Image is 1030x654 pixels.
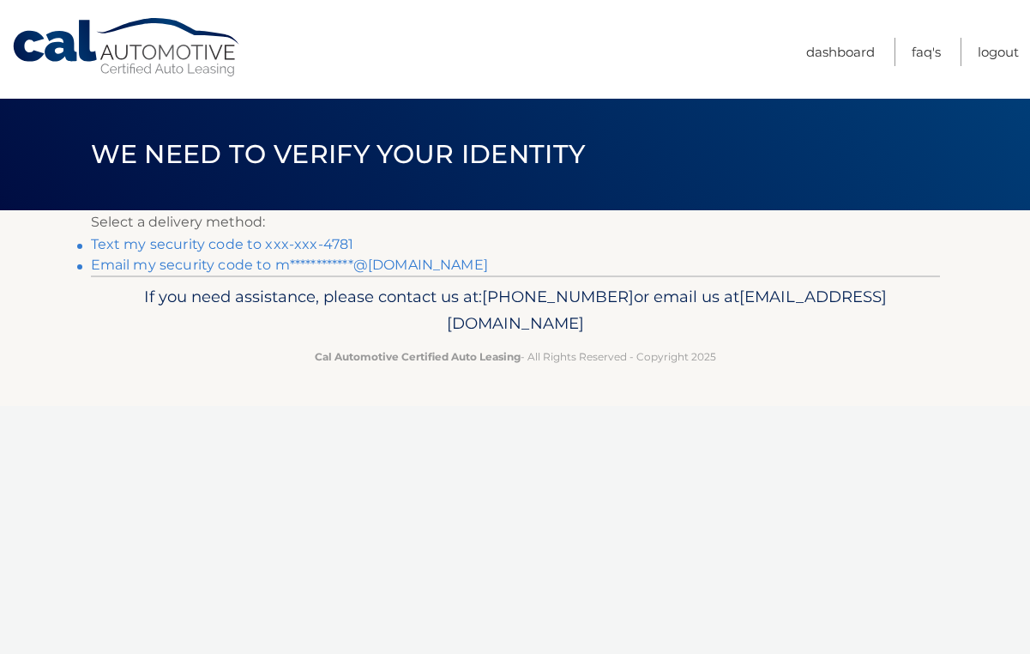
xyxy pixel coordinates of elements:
[11,17,243,78] a: Cal Automotive
[482,287,634,306] span: [PHONE_NUMBER]
[91,210,940,234] p: Select a delivery method:
[806,38,875,66] a: Dashboard
[91,138,586,170] span: We need to verify your identity
[315,350,521,363] strong: Cal Automotive Certified Auto Leasing
[91,236,354,252] a: Text my security code to xxx-xxx-4781
[102,348,929,366] p: - All Rights Reserved - Copyright 2025
[912,38,941,66] a: FAQ's
[102,283,929,338] p: If you need assistance, please contact us at: or email us at
[978,38,1019,66] a: Logout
